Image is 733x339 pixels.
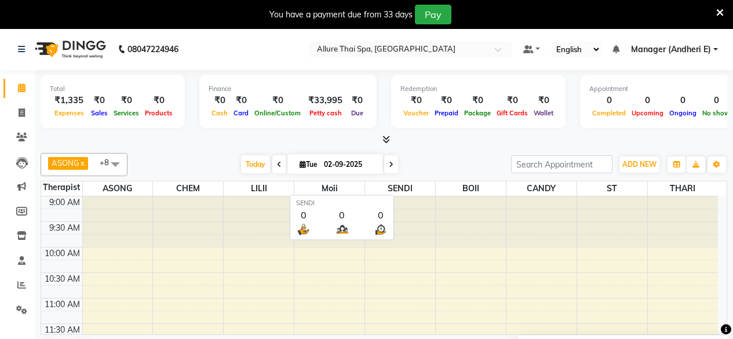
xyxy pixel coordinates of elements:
div: 10:30 AM [42,273,82,285]
span: Manager (Andheri E) [631,43,711,56]
div: Finance [209,84,367,94]
span: Upcoming [629,109,666,117]
span: Online/Custom [251,109,304,117]
div: 0 [296,208,311,222]
span: Due [348,109,366,117]
div: ₹0 [531,94,556,107]
div: 0 [373,208,388,222]
span: Card [231,109,251,117]
div: ₹0 [231,94,251,107]
span: Gift Cards [494,109,531,117]
span: ASONG [83,181,153,196]
div: 9:30 AM [47,222,82,234]
div: SENDI [296,198,388,208]
div: 9:00 AM [47,196,82,209]
span: Today [241,155,270,173]
span: Completed [589,109,629,117]
div: Total [50,84,176,94]
span: Voucher [400,109,432,117]
span: BOII [436,181,506,196]
span: Ongoing [666,109,699,117]
a: x [79,158,85,167]
span: Services [111,109,142,117]
span: ADD NEW [622,160,657,169]
input: Search Appointment [511,155,612,173]
span: Sales [88,109,111,117]
div: 0 [699,94,733,107]
img: serve.png [296,222,311,236]
span: ASONG [52,158,79,167]
div: ₹0 [142,94,176,107]
div: Appointment [589,84,733,94]
div: ₹0 [494,94,531,107]
div: 0 [589,94,629,107]
span: Petty cash [307,109,345,117]
span: Package [461,109,494,117]
span: No show [699,109,733,117]
span: Cash [209,109,231,117]
span: CHEM [153,181,223,196]
span: THARI [648,181,719,196]
div: ₹0 [400,94,432,107]
b: 08047224946 [127,33,178,65]
div: ₹0 [88,94,111,107]
img: queue.png [335,222,349,236]
span: Moii [294,181,364,196]
div: 11:00 AM [42,298,82,311]
div: Therapist [41,181,82,194]
span: Products [142,109,176,117]
button: Pay [415,5,451,24]
span: +8 [100,158,118,167]
div: ₹0 [461,94,494,107]
span: LILII [224,181,294,196]
span: Prepaid [432,109,461,117]
div: You have a payment due from 33 days [269,9,413,21]
div: 11:30 AM [42,324,82,336]
span: ST [577,181,647,196]
div: 0 [335,208,349,222]
img: wait_time.png [373,222,388,236]
span: Wallet [531,109,556,117]
div: 0 [629,94,666,107]
div: 0 [666,94,699,107]
span: Expenses [52,109,87,117]
input: 2025-09-02 [320,156,378,173]
div: ₹0 [347,94,367,107]
div: ₹1,335 [50,94,88,107]
span: CANDY [506,181,577,196]
span: Tue [297,160,320,169]
div: ₹0 [209,94,231,107]
button: ADD NEW [619,156,659,173]
div: 10:00 AM [42,247,82,260]
div: ₹0 [111,94,142,107]
img: logo [30,33,109,65]
span: SENDI [365,181,435,196]
div: ₹0 [432,94,461,107]
div: Redemption [400,84,556,94]
div: ₹0 [251,94,304,107]
div: ₹33,995 [304,94,347,107]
